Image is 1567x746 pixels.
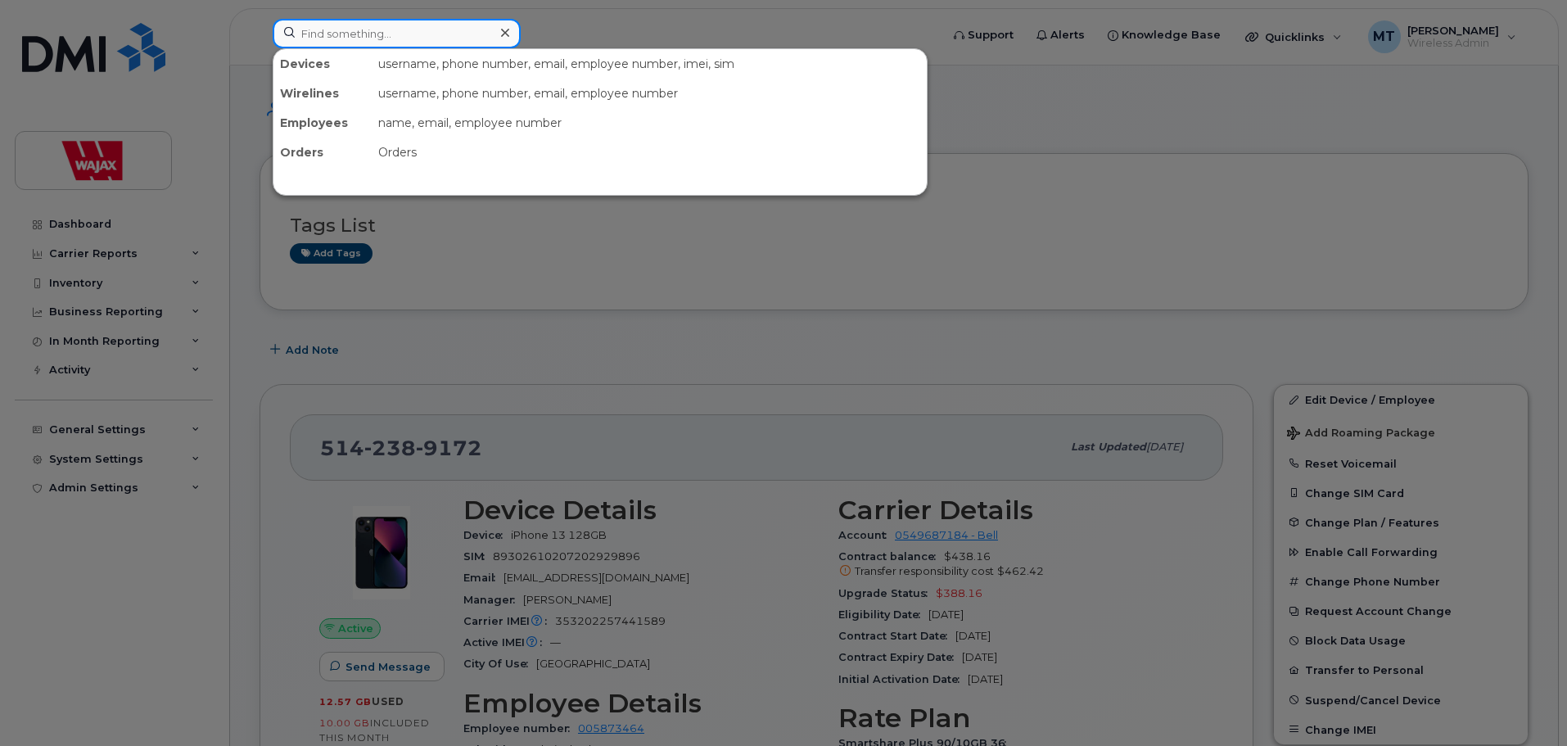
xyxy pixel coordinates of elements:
div: username, phone number, email, employee number, imei, sim [372,49,927,79]
div: Orders [273,138,372,167]
div: Orders [372,138,927,167]
div: username, phone number, email, employee number [372,79,927,108]
div: name, email, employee number [372,108,927,138]
div: Devices [273,49,372,79]
div: Wirelines [273,79,372,108]
div: Employees [273,108,372,138]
